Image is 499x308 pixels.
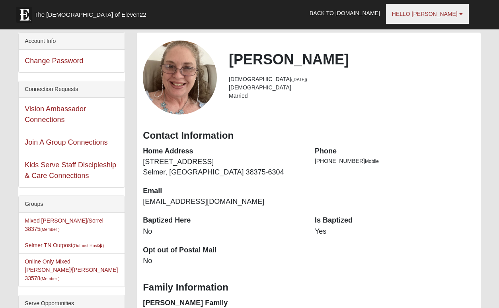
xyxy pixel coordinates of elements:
dt: Is Baptized [315,215,475,226]
h3: Contact Information [143,130,474,141]
a: View Fullsize Photo [143,41,217,114]
a: Hello [PERSON_NAME] [386,4,469,24]
li: [DEMOGRAPHIC_DATA] [229,83,475,92]
small: ([DATE]) [291,77,307,82]
dt: Phone [315,146,475,157]
h3: Family Information [143,282,474,293]
dd: No [143,256,303,266]
dd: [EMAIL_ADDRESS][DOMAIN_NAME] [143,197,303,207]
a: Back to [DOMAIN_NAME] [304,3,386,23]
h2: [PERSON_NAME] [229,51,475,68]
dt: Home Address [143,146,303,157]
dd: No [143,227,303,237]
li: Married [229,92,475,100]
a: Change Password [25,57,83,65]
dd: Yes [315,227,475,237]
dt: Baptized Here [143,215,303,226]
dd: [STREET_ADDRESS] Selmer, [GEOGRAPHIC_DATA] 38375-6304 [143,157,303,177]
a: Join A Group Connections [25,138,107,146]
span: Mobile [365,159,379,164]
small: (Member ) [40,276,59,281]
div: Account Info [19,33,125,50]
dt: Email [143,186,303,196]
img: Eleven22 logo [16,7,32,23]
dt: Opt out of Postal Mail [143,245,303,256]
li: [PHONE_NUMBER] [315,157,475,165]
a: Online Only Mixed [PERSON_NAME]/[PERSON_NAME] 33578(Member ) [25,258,118,281]
div: Connection Requests [19,81,125,98]
span: The [DEMOGRAPHIC_DATA] of Eleven22 [34,11,146,19]
a: Vision Ambassador Connections [25,105,86,124]
span: Hello [PERSON_NAME] [392,11,458,17]
a: Selmer TN Outpost(Outpost Host) [25,242,104,248]
small: (Member ) [40,227,59,232]
li: [DEMOGRAPHIC_DATA] [229,75,475,83]
a: The [DEMOGRAPHIC_DATA] of Eleven22 [12,3,172,23]
div: Groups [19,196,125,213]
a: Mixed [PERSON_NAME]/Sorrel 38375(Member ) [25,217,103,232]
small: (Outpost Host ) [72,243,104,248]
a: Kids Serve Staff Discipleship & Care Connections [25,161,116,180]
